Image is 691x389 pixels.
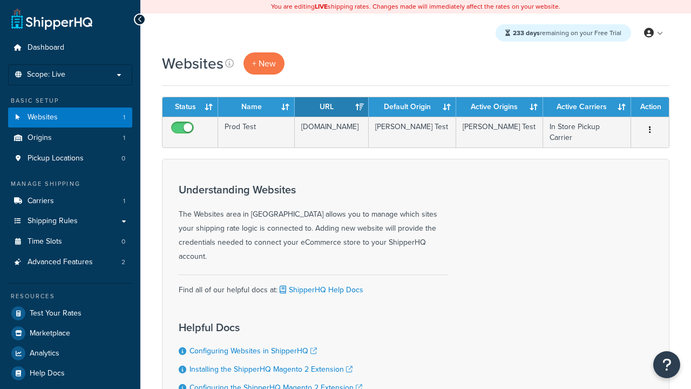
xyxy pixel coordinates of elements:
div: Basic Setup [8,96,132,105]
a: ShipperHQ Home [11,8,92,30]
a: Installing the ShipperHQ Magento 2 Extension [189,364,353,375]
a: Test Your Rates [8,304,132,323]
td: Prod Test [218,117,295,147]
div: Manage Shipping [8,179,132,189]
li: Pickup Locations [8,149,132,169]
a: Analytics [8,344,132,363]
span: Scope: Live [27,70,65,79]
button: Open Resource Center [653,351,680,378]
span: Dashboard [28,43,64,52]
span: Marketplace [30,329,70,338]
th: Active Carriers: activate to sort column ascending [543,97,631,117]
div: Resources [8,292,132,301]
strong: 233 days [513,28,540,38]
a: ShipperHQ Help Docs [277,284,363,296]
span: Origins [28,133,52,143]
li: Websites [8,108,132,128]
div: remaining on your Free Trial [496,24,631,42]
td: [PERSON_NAME] Test [369,117,456,147]
li: Origins [8,128,132,148]
a: Advanced Features 2 [8,252,132,272]
li: Carriers [8,191,132,211]
span: 0 [121,237,125,246]
span: Websites [28,113,58,122]
span: 1 [123,133,125,143]
div: Find all of our helpful docs at: [179,274,449,297]
span: Pickup Locations [28,154,84,163]
a: Origins 1 [8,128,132,148]
span: Carriers [28,197,54,206]
a: Dashboard [8,38,132,58]
td: [DOMAIN_NAME] [295,117,369,147]
a: Pickup Locations 0 [8,149,132,169]
h1: Websites [162,53,223,74]
b: LIVE [315,2,328,11]
h3: Helpful Docs [179,321,373,333]
th: Status: activate to sort column ascending [162,97,218,117]
a: Shipping Rules [8,211,132,231]
a: Carriers 1 [8,191,132,211]
td: [PERSON_NAME] Test [456,117,543,147]
span: Time Slots [28,237,62,246]
span: 0 [121,154,125,163]
span: Test Your Rates [30,309,82,318]
span: + New [252,57,276,70]
th: Name: activate to sort column ascending [218,97,295,117]
th: Active Origins: activate to sort column ascending [456,97,543,117]
th: Action [631,97,669,117]
span: Advanced Features [28,258,93,267]
h3: Understanding Websites [179,184,449,196]
a: Websites 1 [8,108,132,128]
span: 1 [123,113,125,122]
th: URL: activate to sort column ascending [295,97,369,117]
th: Default Origin: activate to sort column ascending [369,97,456,117]
a: + New [243,52,284,75]
span: 1 [123,197,125,206]
span: Analytics [30,349,59,358]
a: Marketplace [8,324,132,343]
div: The Websites area in [GEOGRAPHIC_DATA] allows you to manage which sites your shipping rate logic ... [179,184,449,264]
li: Advanced Features [8,252,132,272]
li: Time Slots [8,232,132,252]
a: Help Docs [8,364,132,383]
td: In Store Pickup Carrier [543,117,631,147]
a: Time Slots 0 [8,232,132,252]
a: Configuring Websites in ShipperHQ [189,345,317,357]
span: 2 [121,258,125,267]
span: Help Docs [30,369,65,378]
span: Shipping Rules [28,217,78,226]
